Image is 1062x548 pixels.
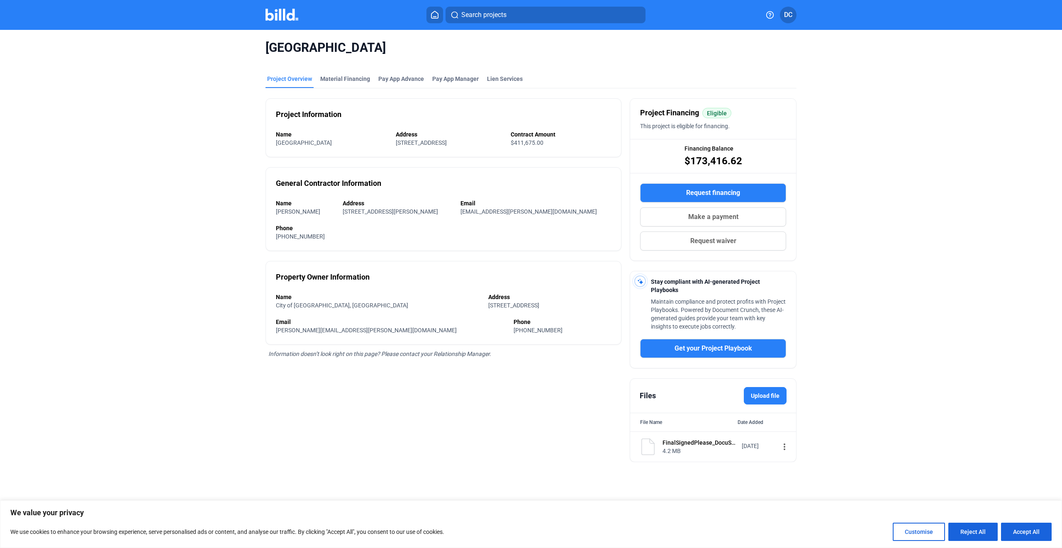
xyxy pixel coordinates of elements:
button: Reject All [948,523,998,541]
div: Address [396,130,502,139]
button: Accept All [1001,523,1052,541]
div: 4.2 MB [663,447,736,455]
button: Request waiver [640,231,786,251]
button: Request financing [640,183,786,202]
div: [DATE] [742,442,775,450]
span: [PERSON_NAME][EMAIL_ADDRESS][PERSON_NAME][DOMAIN_NAME] [276,327,457,334]
div: Phone [514,318,611,326]
span: [PHONE_NUMBER] [514,327,563,334]
div: Name [276,199,334,207]
mat-icon: more_vert [779,442,789,452]
span: This project is eligible for financing. [640,123,730,129]
div: Address [343,199,452,207]
div: Files [640,390,656,402]
span: Request financing [686,188,740,198]
span: Maintain compliance and protect profits with Project Playbooks. Powered by Document Crunch, these... [651,298,786,330]
span: [PHONE_NUMBER] [276,233,325,240]
div: Material Financing [320,75,370,83]
span: [EMAIL_ADDRESS][PERSON_NAME][DOMAIN_NAME] [460,208,597,215]
label: Upload file [744,387,787,404]
div: Email [460,199,611,207]
button: Make a payment [640,207,786,227]
button: Get your Project Playbook [640,339,786,358]
button: Search projects [446,7,645,23]
span: DC [784,10,792,20]
span: Make a payment [688,212,738,222]
span: Get your Project Playbook [675,343,752,353]
div: Address [488,293,611,301]
div: Date Added [738,418,786,426]
div: FinalSignedPlease_DocuSign_24012_Ramsay_Park_Alpha__.pdf [663,438,736,447]
div: Contract Amount [511,130,611,139]
div: General Contractor Information [276,178,381,189]
button: Customise [893,523,945,541]
div: File Name [640,418,662,426]
div: Pay App Advance [378,75,424,83]
span: [STREET_ADDRESS] [396,139,447,146]
span: Financing Balance [684,144,733,153]
div: Lien Services [487,75,523,83]
div: Property Owner Information [276,271,370,283]
span: [STREET_ADDRESS][PERSON_NAME] [343,208,438,215]
span: [STREET_ADDRESS] [488,302,539,309]
span: $173,416.62 [684,154,742,168]
button: DC [780,7,796,23]
span: Information doesn’t look right on this page? Please contact your Relationship Manager. [268,351,491,357]
span: Stay compliant with AI-generated Project Playbooks [651,278,760,293]
mat-chip: Eligible [702,108,731,118]
span: $411,675.00 [511,139,543,146]
span: Search projects [461,10,507,20]
span: Request waiver [690,236,736,246]
span: [GEOGRAPHIC_DATA] [265,40,796,56]
span: [PERSON_NAME] [276,208,320,215]
div: Project Overview [267,75,312,83]
div: Phone [276,224,611,232]
p: We use cookies to enhance your browsing experience, serve personalised ads or content, and analys... [10,527,444,537]
div: Project Information [276,109,341,120]
div: Name [276,293,480,301]
img: document [640,438,656,455]
span: Pay App Manager [432,75,479,83]
p: We value your privacy [10,508,1052,518]
span: City of [GEOGRAPHIC_DATA], [GEOGRAPHIC_DATA] [276,302,408,309]
img: Billd Company Logo [265,9,298,21]
span: Project Financing [640,107,699,119]
div: Email [276,318,505,326]
div: Name [276,130,387,139]
span: [GEOGRAPHIC_DATA] [276,139,332,146]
